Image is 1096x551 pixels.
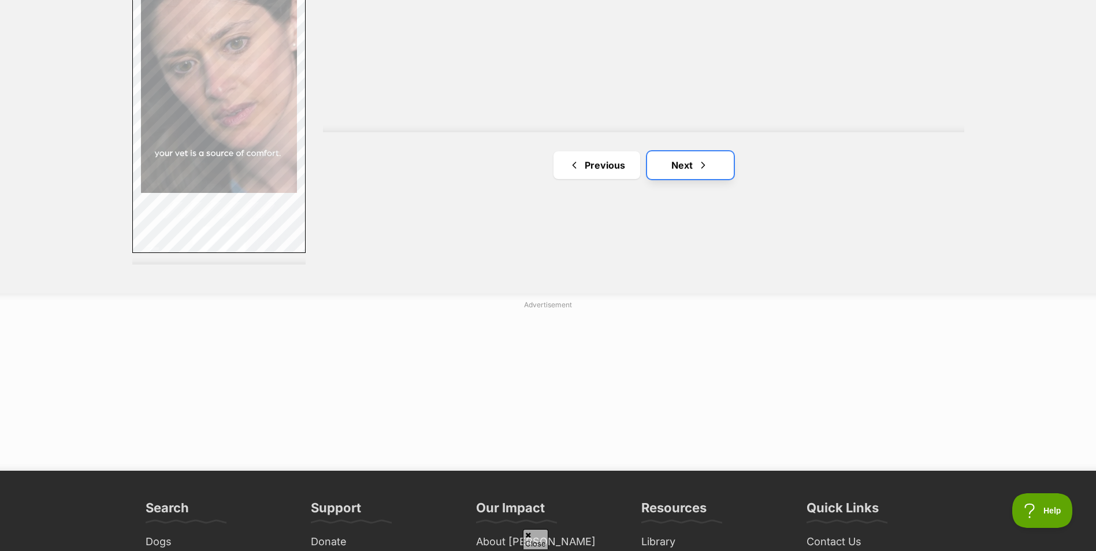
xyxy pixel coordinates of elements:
[268,315,828,459] iframe: Advertisement
[553,151,640,179] a: Previous page
[523,529,548,549] span: Close
[802,533,956,551] a: Contact Us
[311,500,361,523] h3: Support
[471,533,625,551] a: About [PERSON_NAME]
[323,151,964,179] nav: Pagination
[641,500,707,523] h3: Resources
[146,500,189,523] h3: Search
[306,533,460,551] a: Donate
[637,533,790,551] a: Library
[1012,493,1073,528] iframe: Help Scout Beacon - Open
[807,500,879,523] h3: Quick Links
[141,533,295,551] a: Dogs
[647,151,734,179] a: Next page
[476,500,545,523] h3: Our Impact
